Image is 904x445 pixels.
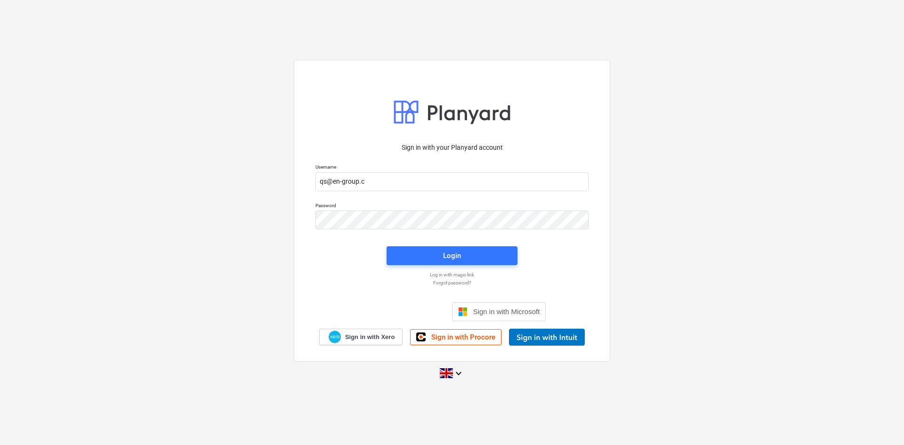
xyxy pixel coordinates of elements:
[473,307,540,316] span: Sign in with Microsoft
[311,272,593,278] a: Log in with magic link
[410,329,501,345] a: Sign in with Procore
[443,250,461,262] div: Login
[453,368,464,379] i: keyboard_arrow_down
[315,172,589,191] input: Username
[354,301,449,322] iframe: Sign in with Google Button
[319,329,403,345] a: Sign in with Xero
[458,307,468,316] img: Microsoft logo
[311,280,593,286] a: Forgot password?
[431,333,495,341] span: Sign in with Procore
[345,333,395,341] span: Sign in with Xero
[329,331,341,343] img: Xero logo
[315,202,589,210] p: Password
[387,246,517,265] button: Login
[315,164,589,172] p: Username
[315,143,589,153] p: Sign in with your Planyard account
